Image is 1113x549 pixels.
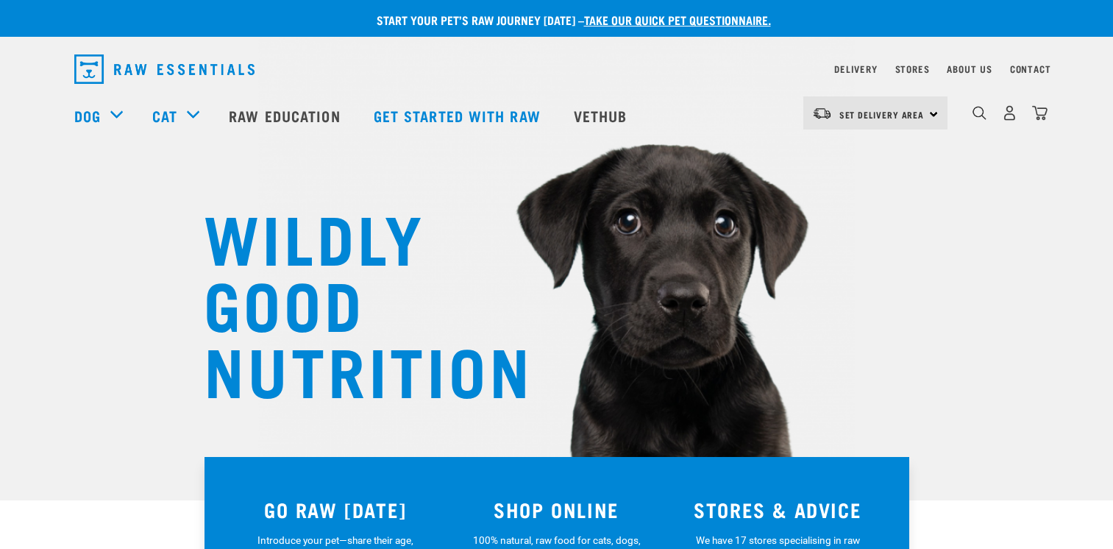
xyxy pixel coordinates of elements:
a: Contact [1010,66,1051,71]
a: Raw Education [214,86,358,145]
img: Raw Essentials Logo [74,54,255,84]
h3: SHOP ONLINE [455,498,658,521]
a: Dog [74,105,101,127]
a: Vethub [559,86,646,145]
a: About Us [947,66,992,71]
nav: dropdown navigation [63,49,1051,90]
a: Get started with Raw [359,86,559,145]
a: Stores [895,66,930,71]
img: van-moving.png [812,107,832,120]
h1: WILDLY GOOD NUTRITION [204,202,498,401]
span: Set Delivery Area [839,112,925,117]
a: Delivery [834,66,877,71]
img: home-icon-1@2x.png [972,106,986,120]
a: Cat [152,105,177,127]
h3: STORES & ADVICE [676,498,880,521]
img: user.png [1002,105,1017,121]
h3: GO RAW [DATE] [234,498,438,521]
a: take our quick pet questionnaire. [584,16,771,23]
img: home-icon@2x.png [1032,105,1048,121]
